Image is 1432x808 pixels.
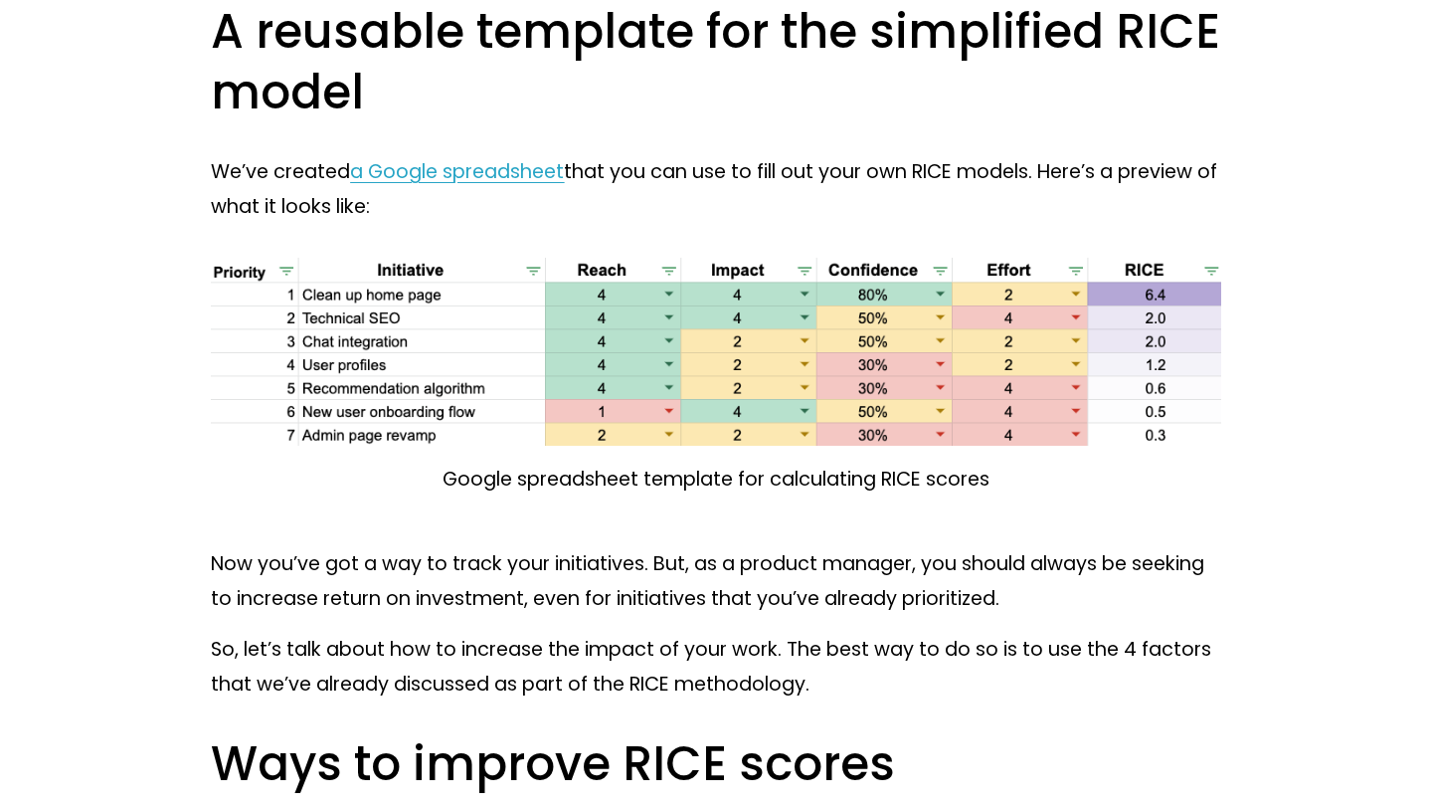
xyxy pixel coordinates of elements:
p: Now you’ve got a way to track your initiatives. But, as a product manager, you should always be s... [211,546,1220,616]
p: We’ve created that you can use to fill out your own RICE models. Here’s a preview of what it look... [211,154,1220,224]
h2: Ways to improve RICE scores [211,733,1220,794]
p: So, let’s talk about how to increase the impact of your work. The best way to do so is to use the... [211,632,1220,702]
h2: A reusable template for the simplified RICE model [211,1,1220,122]
a: a Google spreadsheet [350,158,564,185]
p: Google spreadsheet template for calculating RICE scores [211,462,1220,497]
